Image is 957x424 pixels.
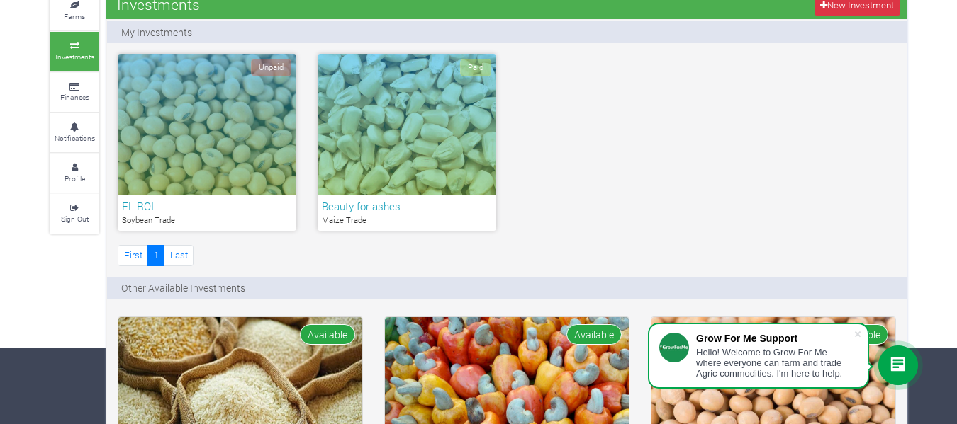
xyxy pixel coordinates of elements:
[460,59,491,76] span: Paid
[121,280,245,295] p: Other Available Investments
[65,173,85,183] small: Profile
[50,73,99,112] a: Finances
[61,214,89,224] small: Sign Out
[50,113,99,152] a: Notifications
[318,54,496,231] a: Paid Beauty for ashes Maize Trade
[147,245,164,265] a: 1
[122,200,292,212] h6: EL-ROI
[60,92,89,102] small: Finances
[118,245,148,265] a: First
[696,347,854,379] div: Hello! Welcome to Grow For Me where everyone can farm and trade Agric commodities. I'm here to help.
[122,214,292,227] p: Soybean Trade
[50,194,99,233] a: Sign Out
[300,324,355,345] span: Available
[50,32,99,71] a: Investments
[164,245,194,265] a: Last
[121,25,192,40] p: My Investments
[50,154,99,193] a: Profile
[64,11,85,21] small: Farms
[566,324,622,345] span: Available
[118,54,296,231] a: Unpaid EL-ROI Soybean Trade
[696,333,854,344] div: Grow For Me Support
[322,214,492,227] p: Maize Trade
[55,133,95,143] small: Notifications
[322,200,492,212] h6: Beauty for ashes
[251,59,291,76] span: Unpaid
[55,52,94,62] small: Investments
[118,245,194,265] nav: Page Navigation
